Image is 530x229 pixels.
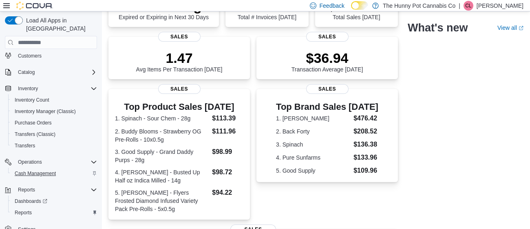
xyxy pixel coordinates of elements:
[11,107,79,116] a: Inventory Manager (Classic)
[115,189,209,213] dt: 5. [PERSON_NAME] - Flyers Frosted Diamond Infused Variety Pack Pre-Rolls - 5x0.5g
[11,196,51,206] a: Dashboards
[15,67,97,77] span: Catalog
[115,102,243,112] h3: Top Product Sales [DATE]
[353,140,378,149] dd: $136.38
[15,67,38,77] button: Catalog
[276,102,378,112] h3: Top Brand Sales [DATE]
[276,153,350,162] dt: 4. Pure Sunfarms
[353,127,378,136] dd: $208.52
[18,85,38,92] span: Inventory
[15,185,97,195] span: Reports
[8,140,100,151] button: Transfers
[212,167,243,177] dd: $98.72
[11,141,97,151] span: Transfers
[291,50,363,73] div: Transaction Average [DATE]
[477,1,523,11] p: [PERSON_NAME]
[15,51,45,61] a: Customers
[8,168,100,179] button: Cash Management
[212,147,243,157] dd: $98.99
[15,157,97,167] span: Operations
[15,84,97,93] span: Inventory
[353,113,378,123] dd: $476.42
[11,129,59,139] a: Transfers (Classic)
[8,207,100,218] button: Reports
[15,108,76,115] span: Inventory Manager (Classic)
[11,118,97,128] span: Purchase Orders
[306,84,348,94] span: Sales
[18,53,42,59] span: Customers
[2,184,100,196] button: Reports
[8,106,100,117] button: Inventory Manager (Classic)
[15,157,45,167] button: Operations
[15,120,52,126] span: Purchase Orders
[15,198,47,205] span: Dashboards
[18,159,42,165] span: Operations
[2,83,100,94] button: Inventory
[15,209,32,216] span: Reports
[115,168,209,185] dt: 4. [PERSON_NAME] - Busted Up Half oz Indica Milled - 14g
[15,84,41,93] button: Inventory
[158,32,200,42] span: Sales
[8,117,100,129] button: Purchase Orders
[15,50,97,60] span: Customers
[353,153,378,162] dd: $133.96
[8,129,100,140] button: Transfers (Classic)
[212,113,243,123] dd: $113.39
[15,142,35,149] span: Transfers
[11,141,38,151] a: Transfers
[291,50,363,66] p: $36.94
[11,129,97,139] span: Transfers (Classic)
[212,127,243,136] dd: $111.96
[2,49,100,61] button: Customers
[11,169,59,178] a: Cash Management
[465,1,471,11] span: CL
[15,131,55,138] span: Transfers (Classic)
[11,208,35,218] a: Reports
[464,1,473,11] div: Carla Larose
[276,127,350,136] dt: 2. Back Forty
[158,84,200,94] span: Sales
[383,1,455,11] p: The Hunny Pot Cannabis Co
[23,16,97,33] span: Load All Apps in [GEOGRAPHIC_DATA]
[15,97,49,103] span: Inventory Count
[306,32,348,42] span: Sales
[11,208,97,218] span: Reports
[519,26,523,31] svg: External link
[11,118,55,128] a: Purchase Orders
[459,1,460,11] p: |
[212,188,243,198] dd: $94.22
[115,148,209,164] dt: 3. Good Supply - Grand Daddy Purps - 28g
[497,24,523,31] a: View allExternal link
[18,69,35,76] span: Catalog
[11,169,97,178] span: Cash Management
[16,2,53,10] img: Cova
[115,127,209,144] dt: 2. Buddy Blooms - Strawberry OG Pre-Rolls - 10x0.5g
[276,114,350,122] dt: 1. [PERSON_NAME]
[15,185,38,195] button: Reports
[408,21,468,34] h2: What's new
[276,167,350,175] dt: 5. Good Supply
[11,107,97,116] span: Inventory Manager (Classic)
[18,187,35,193] span: Reports
[115,114,209,122] dt: 1. Spinach - Sour Chem - 28g
[11,196,97,206] span: Dashboards
[351,1,368,10] input: Dark Mode
[11,95,97,105] span: Inventory Count
[2,67,100,78] button: Catalog
[276,140,350,149] dt: 3. Spinach
[2,156,100,168] button: Operations
[8,94,100,106] button: Inventory Count
[320,2,344,10] span: Feedback
[136,50,223,73] div: Avg Items Per Transaction [DATE]
[8,196,100,207] a: Dashboards
[353,166,378,176] dd: $109.96
[11,95,53,105] a: Inventory Count
[136,50,223,66] p: 1.47
[15,170,56,177] span: Cash Management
